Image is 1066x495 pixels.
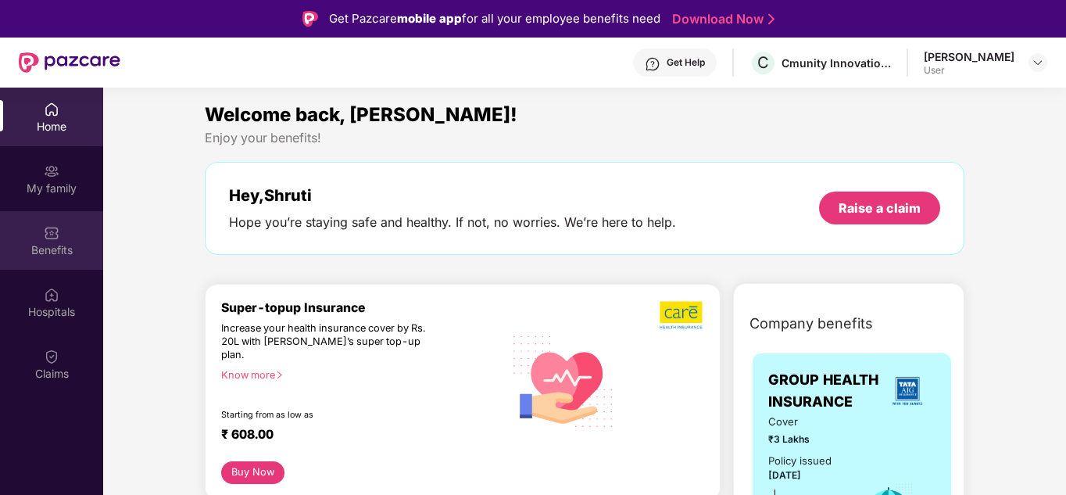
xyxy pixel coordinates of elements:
div: Hope you’re staying safe and healthy. If not, no worries. We’re here to help. [229,214,676,231]
div: User [924,64,1014,77]
img: Stroke [768,11,774,27]
span: Welcome back, [PERSON_NAME]! [205,103,517,126]
img: svg+xml;base64,PHN2ZyBpZD0iSGVscC0zMngzMiIgeG1sbnM9Imh0dHA6Ly93d3cudzMub3JnLzIwMDAvc3ZnIiB3aWR0aD... [645,56,660,72]
span: ₹3 Lakhs [768,432,842,447]
div: [PERSON_NAME] [924,49,1014,64]
span: right [275,371,284,379]
span: Cover [768,414,842,430]
img: svg+xml;base64,PHN2ZyBpZD0iQ2xhaW0iIHhtbG5zPSJodHRwOi8vd3d3LnczLm9yZy8yMDAwL3N2ZyIgd2lkdGg9IjIwIi... [44,349,59,364]
strong: mobile app [397,11,462,26]
div: ₹ 608.00 [221,427,488,446]
button: Buy Now [221,461,284,484]
div: Policy issued [768,453,832,469]
div: Starting from as low as [221,410,437,421]
img: svg+xml;base64,PHN2ZyBpZD0iSG9zcGl0YWxzIiB4bWxucz0iaHR0cDovL3d3dy53My5vcmcvMjAwMC9zdmciIHdpZHRoPS... [44,287,59,303]
img: insurerLogo [886,370,928,412]
img: b5dec4f62d2307b9de63beb79f102df3.png [660,300,704,330]
div: Cmunity Innovations Private Limited [782,56,891,70]
div: Increase your health insurance cover by Rs. 20L with [PERSON_NAME]’s super top-up plan. [221,322,435,362]
img: svg+xml;base64,PHN2ZyB3aWR0aD0iMjAiIGhlaWdodD0iMjAiIHZpZXdCb3g9IjAgMCAyMCAyMCIgZmlsbD0ibm9uZSIgeG... [44,163,59,179]
div: Super-topup Insurance [221,300,503,315]
img: svg+xml;base64,PHN2ZyBpZD0iSG9tZSIgeG1sbnM9Imh0dHA6Ly93d3cudzMub3JnLzIwMDAvc3ZnIiB3aWR0aD0iMjAiIG... [44,102,59,117]
span: C [757,53,769,72]
a: Download Now [672,11,770,27]
img: svg+xml;base64,PHN2ZyBpZD0iQmVuZWZpdHMiIHhtbG5zPSJodHRwOi8vd3d3LnczLm9yZy8yMDAwL3N2ZyIgd2lkdGg9Ij... [44,225,59,241]
div: Raise a claim [839,199,921,217]
div: Enjoy your benefits! [205,130,964,146]
img: svg+xml;base64,PHN2ZyB4bWxucz0iaHR0cDovL3d3dy53My5vcmcvMjAwMC9zdmciIHhtbG5zOnhsaW5rPSJodHRwOi8vd3... [503,319,624,442]
div: Get Pazcare for all your employee benefits need [329,9,660,28]
img: Logo [302,11,318,27]
span: [DATE] [768,469,801,481]
img: New Pazcare Logo [19,52,120,73]
span: GROUP HEALTH INSURANCE [768,369,879,414]
span: Company benefits [749,313,873,335]
div: Hey, Shruti [229,186,676,205]
div: Know more [221,369,494,380]
img: svg+xml;base64,PHN2ZyBpZD0iRHJvcGRvd24tMzJ4MzIiIHhtbG5zPSJodHRwOi8vd3d3LnczLm9yZy8yMDAwL3N2ZyIgd2... [1032,56,1044,69]
div: Get Help [667,56,705,69]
